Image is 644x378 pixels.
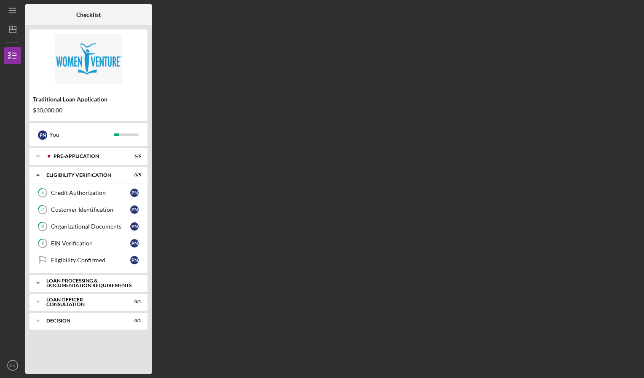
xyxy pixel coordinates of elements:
[126,299,141,304] div: 0 / 1
[130,239,139,248] div: P N
[126,154,141,159] div: 6 / 6
[54,154,120,159] div: Pre-Application
[34,252,143,269] a: Eligibility ConfirmedPN
[76,11,101,18] b: Checklist
[34,235,143,252] a: 9EIN VerificationPN
[130,256,139,264] div: P N
[41,207,44,213] tspan: 7
[41,224,44,229] tspan: 8
[49,128,114,142] div: You
[34,218,143,235] a: 8Organizational DocumentsPN
[51,240,130,247] div: EIN Verification
[33,107,144,114] div: $30,000.00
[130,222,139,231] div: P N
[51,206,130,213] div: Customer Identification
[126,173,141,178] div: 0 / 5
[51,223,130,230] div: Organizational Documents
[46,278,137,288] div: Loan Processing & Documentation Requirements
[51,257,130,264] div: Eligibility Confirmed
[34,201,143,218] a: 7Customer IdentificationPN
[126,318,141,323] div: 0 / 1
[46,297,120,307] div: Loan Officer Consultation
[41,241,44,246] tspan: 9
[51,189,130,196] div: Credit Authorization
[130,205,139,214] div: P N
[33,96,144,103] div: Traditional Loan Application
[130,189,139,197] div: P N
[46,318,120,323] div: Decision
[34,184,143,201] a: 6Credit AuthorizationPN
[41,190,44,196] tspan: 6
[10,363,15,368] text: PN
[4,357,21,374] button: PN
[30,34,148,84] img: Product logo
[46,173,120,178] div: Eligibility Verification
[38,130,47,140] div: P N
